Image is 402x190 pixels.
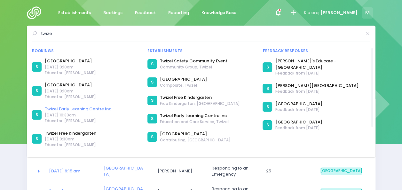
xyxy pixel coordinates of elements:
[45,112,111,118] span: [DATE] 10:30am
[275,101,322,107] a: [GEOGRAPHIC_DATA]
[320,10,358,16] span: [PERSON_NAME]
[45,88,96,94] span: [DATE] 9:10am
[45,136,96,142] span: [DATE] 9:30am
[45,94,96,100] span: Educator: [PERSON_NAME]
[99,161,154,182] td: <a href="https://app.stjis.org.nz/establishments/205915" class="font-weight-bold">Albury School</a>
[147,96,157,105] div: S
[275,107,322,113] span: Feedback from [DATE]
[32,134,42,144] div: S
[275,58,370,70] a: [PERSON_NAME]'s Educare - [GEOGRAPHIC_DATA]
[27,6,45,19] img: Logo
[196,7,242,19] a: Knowledge Base
[275,70,370,76] span: Feedback from [DATE]
[320,167,362,175] span: [GEOGRAPHIC_DATA]
[103,165,143,178] a: [GEOGRAPHIC_DATA]
[163,7,194,19] a: Reporting
[263,48,370,54] div: Feedback responses
[212,165,253,178] span: Responding to an Emergency
[160,131,230,137] a: [GEOGRAPHIC_DATA]
[53,7,96,19] a: Establishments
[160,76,207,83] a: [GEOGRAPHIC_DATA]
[45,118,111,124] span: Educator: [PERSON_NAME]
[147,77,157,87] div: S
[147,59,157,69] div: S
[45,82,96,88] a: [GEOGRAPHIC_DATA]
[160,64,227,70] span: Community Group, Twizel
[45,161,99,182] td: <a href="https://app.stjis.org.nz/bookings/524008" class="font-weight-bold">08 Sep at 9:15 am</a>
[45,64,96,70] span: [DATE] 9:10am
[147,132,157,142] div: S
[157,168,199,174] span: [PERSON_NAME]
[160,83,207,88] span: Composite, Twizel
[130,7,161,19] a: Feedback
[160,101,240,107] span: Free Kindergarten, [GEOGRAPHIC_DATA]
[32,86,42,96] div: S
[263,62,272,72] div: S
[201,10,236,16] span: Knowledge Base
[147,48,255,54] div: Establishments
[168,10,189,16] span: Reporting
[275,89,359,94] span: Feedback from [DATE]
[160,137,230,143] span: Contributing, [GEOGRAPHIC_DATA]
[263,120,272,130] div: S
[103,10,122,16] span: Bookings
[45,106,111,112] a: Twizel Early Learning Centre Inc
[58,10,91,16] span: Establishments
[49,168,80,174] a: [DATE] 9:15 am
[275,125,322,131] span: Feedback from [DATE]
[160,94,240,101] a: Twizel Free Kindergarten
[275,119,322,125] a: [GEOGRAPHIC_DATA]
[304,10,319,16] span: Kia ora,
[153,161,208,182] td: Richard Kidd
[32,110,42,120] div: S
[160,113,228,119] a: Twizel Early Learning Centre Inc
[263,84,272,93] div: S
[208,161,262,182] td: Responding to an Emergency
[160,58,227,64] a: Twizel Safety Community Event
[135,10,156,16] span: Feedback
[362,7,373,19] span: M
[45,70,96,76] span: Educator: [PERSON_NAME]
[263,102,272,112] div: S
[32,48,139,54] div: Bookings
[147,114,157,123] div: S
[98,7,128,19] a: Bookings
[45,142,96,148] span: Educator: [PERSON_NAME]
[32,62,42,72] div: S
[275,83,359,89] a: [PERSON_NAME][GEOGRAPHIC_DATA]
[41,29,361,38] input: Search for anything (like establishments, bookings, or feedback)
[160,119,228,125] span: Education and Care Service, Twizel
[316,161,366,182] td: South Island
[266,168,308,174] span: 25
[45,130,96,137] a: Twizel Free Kindergarten
[45,58,96,64] a: [GEOGRAPHIC_DATA]
[262,161,316,182] td: 25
